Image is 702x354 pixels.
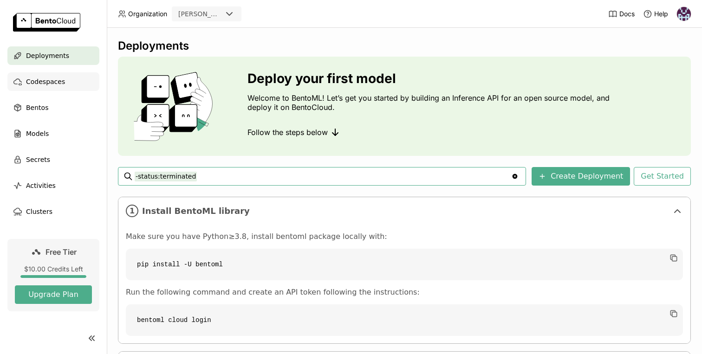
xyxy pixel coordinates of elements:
span: Free Tier [45,247,77,257]
p: Run the following command and create an API token following the instructions: [126,288,683,297]
span: Install BentoML library [142,206,668,216]
div: $10.00 Credits Left [15,265,92,273]
span: Help [654,10,668,18]
input: Search [135,169,511,184]
span: Secrets [26,154,50,165]
span: Docs [619,10,635,18]
a: Free Tier$10.00 Credits LeftUpgrade Plan [7,239,99,311]
span: Codespaces [26,76,65,87]
span: Organization [128,10,167,18]
i: 1 [126,205,138,217]
span: Follow the steps below [247,128,328,137]
h3: Deploy your first model [247,71,614,86]
a: Codespaces [7,72,99,91]
a: Activities [7,176,99,195]
img: cover onboarding [125,71,225,141]
span: Deployments [26,50,69,61]
img: Angelo Angelo [677,7,691,21]
span: Models [26,128,49,139]
div: [PERSON_NAME] [178,9,222,19]
a: Deployments [7,46,99,65]
span: Clusters [26,206,52,217]
span: Bentos [26,102,48,113]
button: Get Started [634,167,691,186]
span: Activities [26,180,56,191]
div: Deployments [118,39,691,53]
input: Selected angelo. [223,10,224,19]
div: 1Install BentoML library [118,197,690,225]
a: Secrets [7,150,99,169]
code: pip install -U bentoml [126,249,683,280]
svg: Clear value [511,173,519,180]
a: Models [7,124,99,143]
code: bentoml cloud login [126,304,683,336]
div: Help [643,9,668,19]
a: Bentos [7,98,99,117]
a: Clusters [7,202,99,221]
button: Upgrade Plan [15,285,92,304]
a: Docs [608,9,635,19]
img: logo [13,13,80,32]
button: Create Deployment [532,167,630,186]
p: Make sure you have Python≥3.8, install bentoml package locally with: [126,232,683,241]
p: Welcome to BentoML! Let’s get you started by building an Inference API for an open source model, ... [247,93,614,112]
